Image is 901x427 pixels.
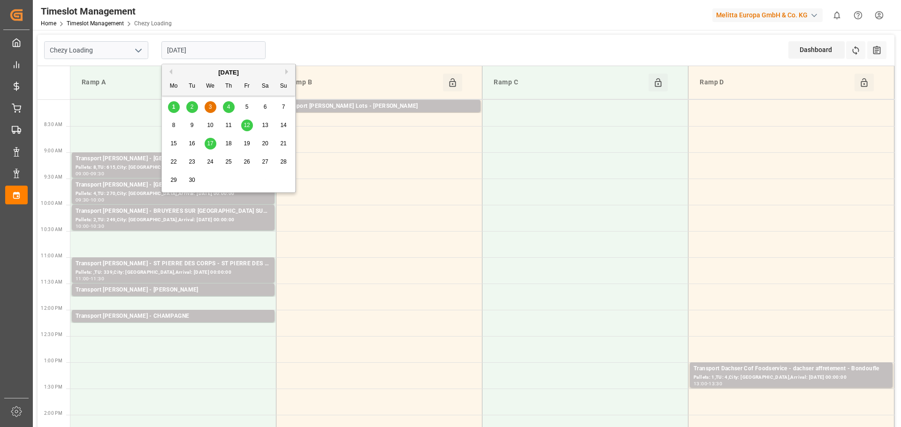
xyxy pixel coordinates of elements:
[223,101,235,113] div: Choose Thursday, September 4th, 2025
[76,321,271,329] div: Pallets: 3,TU: 148,City: [GEOGRAPHIC_DATA],Arrival: [DATE] 00:00:00
[78,74,237,91] div: Ramp A
[44,411,62,416] span: 2:00 PM
[223,156,235,168] div: Choose Thursday, September 25th, 2025
[89,198,91,202] div: -
[186,101,198,113] div: Choose Tuesday, September 2nd, 2025
[161,41,266,59] input: DD-MM-YYYY
[76,180,271,190] div: Transport [PERSON_NAME] - [GEOGRAPHIC_DATA] - [GEOGRAPHIC_DATA]
[89,172,91,176] div: -
[76,154,271,164] div: Transport [PERSON_NAME] - [GEOGRAPHIC_DATA] - [GEOGRAPHIC_DATA]
[788,41,845,59] div: Dashboard
[44,358,62,363] span: 1:00 PM
[241,81,253,92] div: Fr
[191,104,194,110] span: 2
[207,122,213,128] span: 10
[191,122,194,128] span: 9
[205,138,216,150] div: Choose Wednesday, September 17th, 2025
[170,177,176,183] span: 29
[223,120,235,131] div: Choose Thursday, September 11th, 2025
[76,285,271,295] div: Transport [PERSON_NAME] - [PERSON_NAME]
[76,312,271,321] div: Transport [PERSON_NAME] - CHAMPAGNE
[168,138,180,150] div: Choose Monday, September 15th, 2025
[709,382,722,386] div: 13:30
[207,158,213,165] span: 24
[262,122,268,128] span: 13
[44,122,62,127] span: 8:30 AM
[241,101,253,113] div: Choose Friday, September 5th, 2025
[280,122,286,128] span: 14
[280,140,286,147] span: 21
[76,164,271,172] div: Pallets: 8,TU: 615,City: [GEOGRAPHIC_DATA],Arrival: [DATE] 00:00:00
[225,122,231,128] span: 11
[694,364,889,374] div: Transport Dachser Cof Foodservice - dachser affretement - Bondoufle
[278,138,290,150] div: Choose Sunday, September 21st, 2025
[76,259,271,269] div: Transport [PERSON_NAME] - ST PIERRE DES CORPS - ST PIERRE DES CORPS
[172,122,176,128] span: 8
[205,120,216,131] div: Choose Wednesday, September 10th, 2025
[278,156,290,168] div: Choose Sunday, September 28th, 2025
[76,295,271,303] div: Pallets: ,TU: 100,City: [GEOGRAPHIC_DATA],Arrival: [DATE] 00:00:00
[41,227,62,232] span: 10:30 AM
[186,156,198,168] div: Choose Tuesday, September 23rd, 2025
[244,122,250,128] span: 12
[189,177,195,183] span: 30
[244,158,250,165] span: 26
[262,140,268,147] span: 20
[285,69,291,75] button: Next Month
[490,74,649,91] div: Ramp C
[260,120,271,131] div: Choose Saturday, September 13th, 2025
[131,43,145,58] button: open menu
[189,158,195,165] span: 23
[172,104,176,110] span: 1
[168,120,180,131] div: Choose Monday, September 8th, 2025
[225,140,231,147] span: 18
[209,104,212,110] span: 3
[707,382,709,386] div: -
[41,306,62,311] span: 12:00 PM
[76,277,89,281] div: 11:00
[241,138,253,150] div: Choose Friday, September 19th, 2025
[165,98,293,189] div: month 2025-09
[170,158,176,165] span: 22
[205,156,216,168] div: Choose Wednesday, September 24th, 2025
[41,332,62,337] span: 12:30 PM
[245,104,249,110] span: 5
[91,224,104,228] div: 10:30
[284,74,443,91] div: Ramp B
[244,140,250,147] span: 19
[264,104,267,110] span: 6
[241,120,253,131] div: Choose Friday, September 12th, 2025
[89,277,91,281] div: -
[41,20,56,27] a: Home
[67,20,124,27] a: Timeslot Management
[41,201,62,206] span: 10:00 AM
[41,279,62,285] span: 11:30 AM
[282,111,477,119] div: Pallets: 12,TU: 95,City: [GEOGRAPHIC_DATA],Arrival: [DATE] 00:00:00
[91,172,104,176] div: 09:30
[260,138,271,150] div: Choose Saturday, September 20th, 2025
[186,81,198,92] div: Tu
[205,101,216,113] div: Choose Wednesday, September 3rd, 2025
[260,81,271,92] div: Sa
[278,101,290,113] div: Choose Sunday, September 7th, 2025
[712,8,823,22] div: Melitta Europa GmbH & Co. KG
[223,81,235,92] div: Th
[227,104,230,110] span: 4
[696,74,855,91] div: Ramp D
[282,104,285,110] span: 7
[44,174,62,180] span: 9:30 AM
[91,277,104,281] div: 11:30
[76,269,271,277] div: Pallets: ,TU: 339,City: [GEOGRAPHIC_DATA],Arrival: [DATE] 00:00:00
[44,384,62,390] span: 1:30 PM
[76,190,271,198] div: Pallets: 4,TU: 270,City: [GEOGRAPHIC_DATA],Arrival: [DATE] 00:00:00
[170,140,176,147] span: 15
[167,69,172,75] button: Previous Month
[168,174,180,186] div: Choose Monday, September 29th, 2025
[260,156,271,168] div: Choose Saturday, September 27th, 2025
[848,5,869,26] button: Help Center
[44,41,148,59] input: Type to search/select
[186,138,198,150] div: Choose Tuesday, September 16th, 2025
[225,158,231,165] span: 25
[189,140,195,147] span: 16
[41,253,62,258] span: 11:00 AM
